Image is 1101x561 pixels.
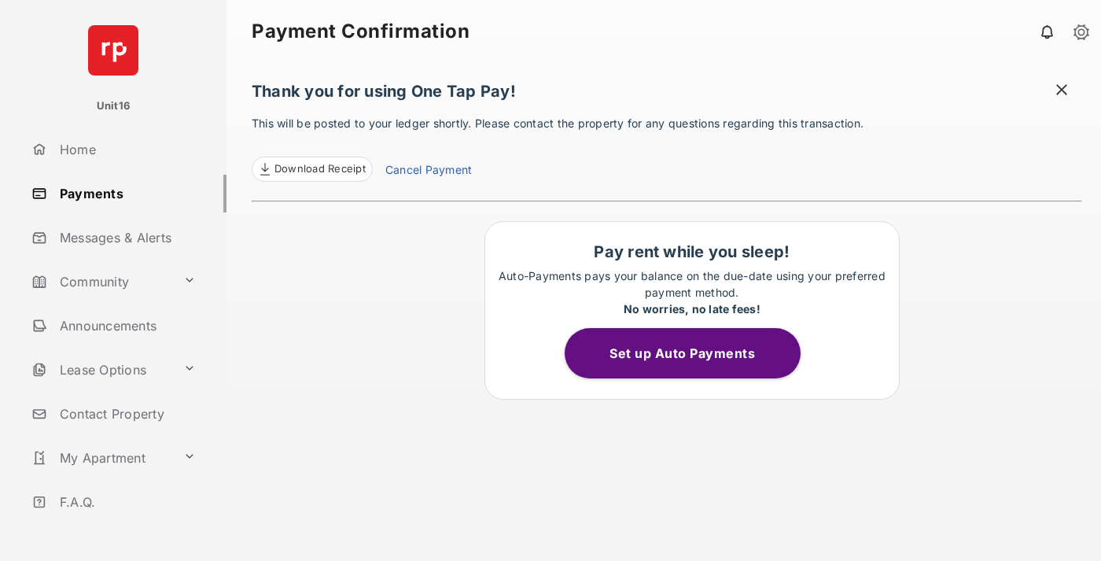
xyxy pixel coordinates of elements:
a: Home [25,131,226,168]
img: svg+xml;base64,PHN2ZyB4bWxucz0iaHR0cDovL3d3dy53My5vcmcvMjAwMC9zdmciIHdpZHRoPSI2NCIgaGVpZ2h0PSI2NC... [88,25,138,76]
p: Auto-Payments pays your balance on the due-date using your preferred payment method. [493,268,891,317]
span: Download Receipt [274,161,366,177]
p: Unit16 [97,98,131,114]
h1: Thank you for using One Tap Pay! [252,82,1082,109]
p: This will be posted to your ledger shortly. Please contact the property for any questions regardi... [252,115,1082,182]
a: Community [25,263,177,301]
a: Contact Property [25,395,226,433]
strong: Payment Confirmation [252,22,469,41]
button: Set up Auto Payments [565,328,801,378]
h1: Pay rent while you sleep! [493,242,891,261]
a: Download Receipt [252,157,373,182]
a: Announcements [25,307,226,345]
a: My Apartment [25,439,177,477]
a: Cancel Payment [385,161,472,182]
a: F.A.Q. [25,483,226,521]
a: Lease Options [25,351,177,389]
div: No worries, no late fees! [493,301,891,317]
a: Messages & Alerts [25,219,226,257]
a: Set up Auto Payments [565,345,819,361]
a: Payments [25,175,226,212]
